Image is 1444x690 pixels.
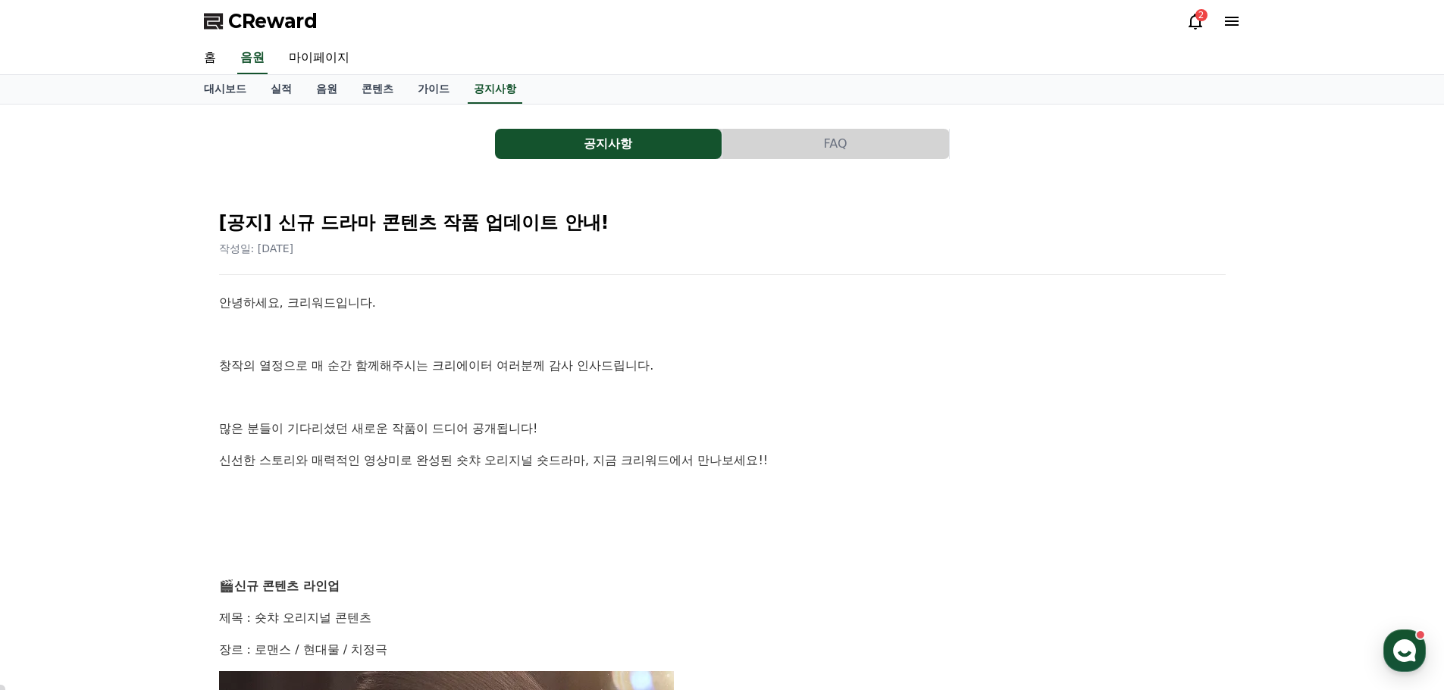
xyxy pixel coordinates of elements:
[349,75,406,104] a: 콘텐츠
[192,75,258,104] a: 대시보드
[219,242,294,254] span: 작성일: [DATE]
[495,129,722,159] button: 공지사항
[237,42,268,74] a: 음원
[258,75,304,104] a: 실적
[219,419,1226,439] p: 많은 분들이 기다리셨던 새로운 작품이 드디어 공개됩니다!
[1186,12,1204,30] a: 2
[219,640,1226,660] p: 장르 : 로맨스 / 현대물 / 치정극
[219,608,1226,628] p: 제목 : 숏챠 오리지널 콘텐츠
[219,211,1226,235] h2: [공지] 신규 드라마 콘텐츠 작품 업데이트 안내!
[406,75,462,104] a: 가이드
[277,42,362,74] a: 마이페이지
[304,75,349,104] a: 음원
[219,451,1226,470] p: 신선한 스토리와 매력적인 영상미로 완성된 숏챠 오리지널 숏드라마, 지금 크리워드에서 만나보세요!!
[468,75,522,104] a: 공지사항
[219,293,1226,313] p: 안녕하세요, 크리워드입니다.
[1195,9,1208,21] div: 2
[234,579,340,593] strong: 신규 콘텐츠 라인업
[722,129,950,159] a: FAQ
[192,42,228,74] a: 홈
[204,9,318,33] a: CReward
[219,579,234,593] span: 🎬
[228,9,318,33] span: CReward
[219,356,1226,376] p: 창작의 열정으로 매 순간 함께해주시는 크리에이터 여러분께 감사 인사드립니다.
[722,129,949,159] button: FAQ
